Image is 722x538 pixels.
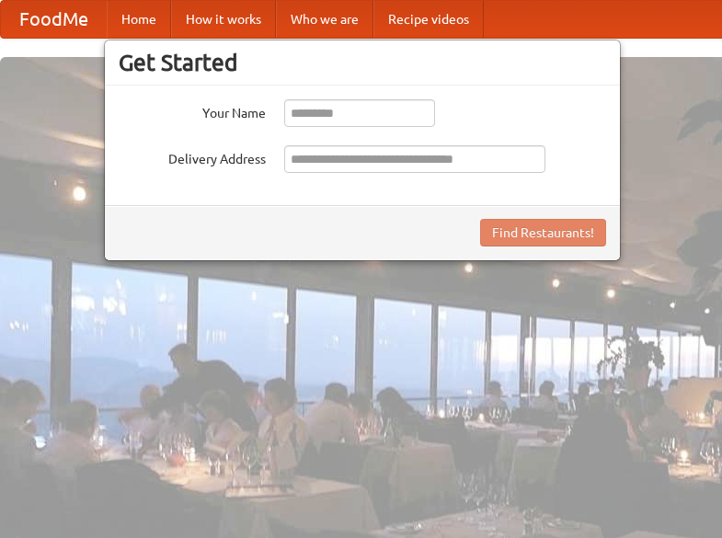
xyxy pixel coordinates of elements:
[1,1,107,38] a: FoodMe
[107,1,171,38] a: Home
[119,99,266,122] label: Your Name
[119,145,266,168] label: Delivery Address
[171,1,276,38] a: How it works
[373,1,484,38] a: Recipe videos
[119,49,606,76] h3: Get Started
[276,1,373,38] a: Who we are
[480,219,606,246] button: Find Restaurants!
